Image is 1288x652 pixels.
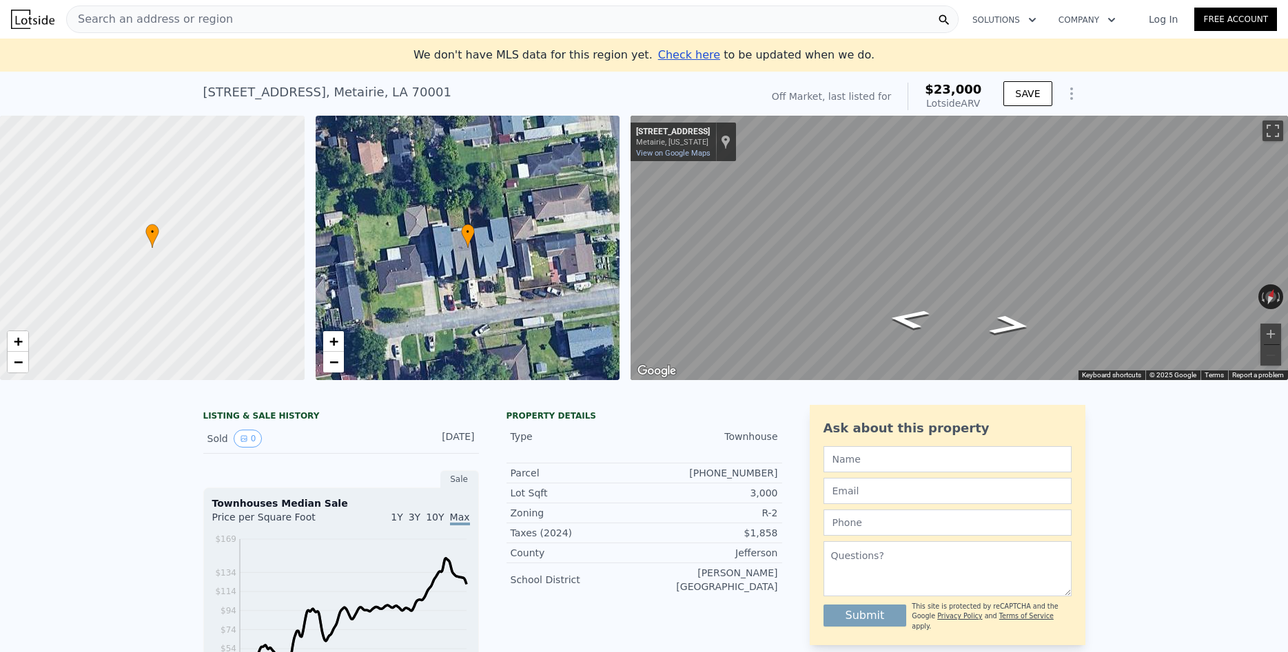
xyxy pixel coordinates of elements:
[636,127,710,138] div: [STREET_ADDRESS]
[145,224,159,248] div: •
[67,11,233,28] span: Search an address or region
[215,568,236,578] tspan: $134
[207,430,330,448] div: Sold
[1263,120,1283,141] button: Toggle fullscreen view
[426,512,444,523] span: 10Y
[658,48,720,61] span: Check here
[961,8,1047,32] button: Solutions
[644,466,778,480] div: [PHONE_NUMBER]
[8,352,28,372] a: Zoom out
[1082,370,1141,380] button: Keyboard shortcuts
[912,602,1071,631] div: This site is protected by reCAPTCHA and the Google and apply.
[1260,324,1281,344] button: Zoom in
[329,333,338,350] span: +
[234,430,263,448] button: View historical data
[511,466,644,480] div: Parcel
[634,362,679,380] img: Google
[636,149,711,158] a: View on Google Maps
[636,138,710,147] div: Metairie, [US_STATE]
[972,311,1048,340] path: Go East, Norton St
[413,47,875,63] div: We don't have MLS data for this region yet.
[145,226,159,238] span: •
[658,47,875,63] div: to be updated when we do.
[221,606,236,616] tspan: $94
[212,496,470,510] div: Townhouses Median Sale
[14,353,23,370] span: −
[409,512,420,523] span: 3Y
[644,566,778,593] div: [PERSON_NAME][GEOGRAPHIC_DATA]
[631,116,1288,380] div: Map
[203,83,451,102] div: [STREET_ADDRESS] , Metairie , LA 70001
[824,419,1072,438] div: Ask about this property
[644,526,778,540] div: $1,858
[824,446,1072,472] input: Name
[1258,284,1266,309] button: Rotate counterclockwise
[925,96,981,110] div: Lotside ARV
[925,82,981,96] span: $23,000
[511,546,644,560] div: County
[14,333,23,350] span: +
[323,331,344,352] a: Zoom in
[1232,371,1284,379] a: Report a problem
[221,625,236,635] tspan: $74
[1194,8,1277,31] a: Free Account
[215,587,236,596] tspan: $114
[461,224,475,248] div: •
[450,512,470,525] span: Max
[631,116,1288,380] div: Street View
[644,546,778,560] div: Jefferson
[511,506,644,520] div: Zoning
[511,430,644,443] div: Type
[1260,345,1281,366] button: Zoom out
[1047,8,1127,32] button: Company
[1003,81,1052,106] button: SAVE
[212,510,341,532] div: Price per Square Foot
[511,573,644,587] div: School District
[1149,371,1196,379] span: © 2025 Google
[440,470,479,488] div: Sale
[1058,80,1085,107] button: Show Options
[511,526,644,540] div: Taxes (2024)
[413,430,475,448] div: [DATE]
[772,90,892,103] div: Off Market, last listed for
[644,430,778,443] div: Townhouse
[824,478,1072,504] input: Email
[644,506,778,520] div: R-2
[634,362,679,380] a: Open this area in Google Maps (opens a new window)
[824,509,1072,536] input: Phone
[391,512,402,523] span: 1Y
[461,226,475,238] span: •
[511,486,644,500] div: Lot Sqft
[1276,284,1284,309] button: Rotate clockwise
[11,10,54,29] img: Lotside
[1205,371,1224,379] a: Terms (opens in new tab)
[824,604,907,627] button: Submit
[870,304,947,334] path: Go West, Norton St
[329,353,338,370] span: −
[8,331,28,352] a: Zoom in
[644,486,778,500] div: 3,000
[507,410,782,421] div: Property details
[937,612,982,620] a: Privacy Policy
[215,534,236,544] tspan: $169
[721,134,730,149] a: Show location on map
[323,352,344,372] a: Zoom out
[1261,284,1280,311] button: Reset the view
[203,410,479,424] div: LISTING & SALE HISTORY
[999,612,1054,620] a: Terms of Service
[1132,12,1194,26] a: Log In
